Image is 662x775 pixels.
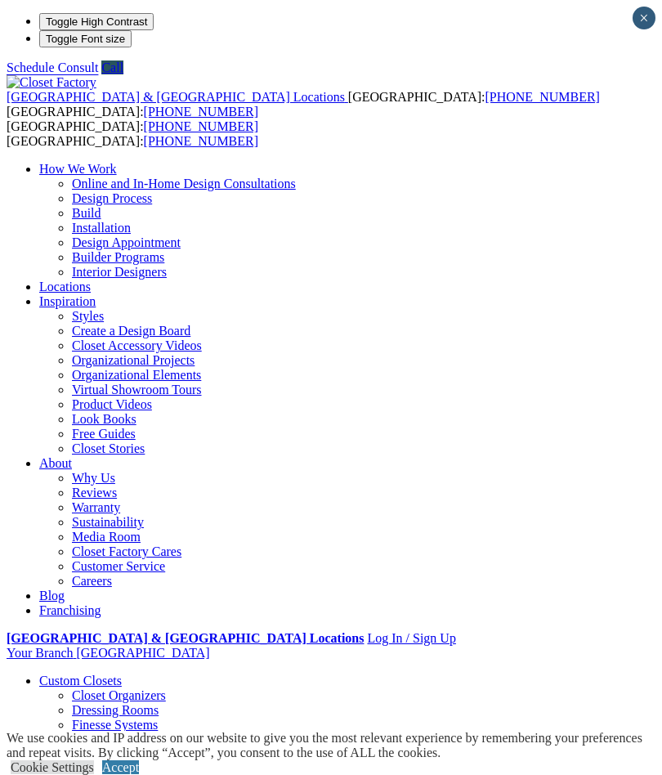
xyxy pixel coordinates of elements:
a: Media Room [72,530,141,544]
a: Closet Stories [72,441,145,455]
a: Cookie Settings [11,760,94,774]
a: Sustainability [72,515,144,529]
span: Toggle Font size [46,33,125,45]
a: Design Appointment [72,235,181,249]
a: Reviews [72,486,117,499]
a: Why Us [72,471,115,485]
a: Design Process [72,191,152,205]
button: Close [633,7,655,29]
a: Create a Design Board [72,324,190,338]
a: Call [101,60,123,74]
a: Virtual Showroom Tours [72,383,202,396]
span: Toggle High Contrast [46,16,147,28]
a: Blog [39,589,65,603]
button: Toggle Font size [39,30,132,47]
div: We use cookies and IP address on our website to give you the most relevant experience by remember... [7,731,662,760]
span: [GEOGRAPHIC_DATA]: [GEOGRAPHIC_DATA]: [7,90,600,119]
a: [PHONE_NUMBER] [144,119,258,133]
span: [GEOGRAPHIC_DATA] & [GEOGRAPHIC_DATA] Locations [7,90,345,104]
a: [PHONE_NUMBER] [485,90,599,104]
span: [GEOGRAPHIC_DATA]: [GEOGRAPHIC_DATA]: [7,119,258,148]
a: How We Work [39,162,117,176]
a: Custom Closets [39,674,122,688]
a: Locations [39,280,91,293]
a: About [39,456,72,470]
a: Look Books [72,412,136,426]
img: Closet Factory [7,75,96,90]
a: Closet Organizers [72,688,166,702]
a: Dressing Rooms [72,703,159,717]
button: Toggle High Contrast [39,13,154,30]
a: Warranty [72,500,120,514]
a: Organizational Projects [72,353,195,367]
a: Builder Programs [72,250,164,264]
a: Interior Designers [72,265,167,279]
a: Accept [102,760,139,774]
a: [GEOGRAPHIC_DATA] & [GEOGRAPHIC_DATA] Locations [7,90,348,104]
a: Finesse Systems [72,718,158,732]
a: Organizational Elements [72,368,201,382]
a: [PHONE_NUMBER] [144,134,258,148]
span: [GEOGRAPHIC_DATA] [76,646,209,660]
a: [GEOGRAPHIC_DATA] & [GEOGRAPHIC_DATA] Locations [7,631,364,645]
a: Build [72,206,101,220]
a: Online and In-Home Design Consultations [72,177,296,190]
a: Installation [72,221,131,235]
a: Styles [72,309,104,323]
span: Your Branch [7,646,73,660]
a: Closet Factory Cares [72,544,181,558]
a: Your Branch [GEOGRAPHIC_DATA] [7,646,210,660]
a: Product Videos [72,397,152,411]
a: Log In / Sign Up [367,631,455,645]
a: Schedule Consult [7,60,98,74]
a: Franchising [39,603,101,617]
a: Closet Accessory Videos [72,338,202,352]
a: Inspiration [39,294,96,308]
a: [PHONE_NUMBER] [144,105,258,119]
a: Free Guides [72,427,136,441]
a: Careers [72,574,112,588]
a: Customer Service [72,559,165,573]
